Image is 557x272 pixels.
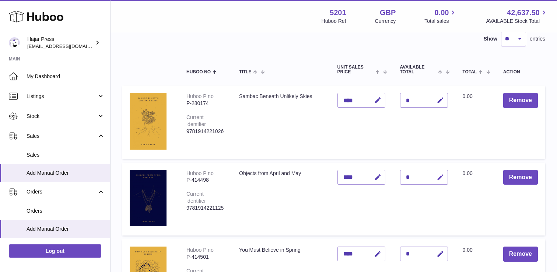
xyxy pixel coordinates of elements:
span: AVAILABLE Total [400,65,437,74]
span: Huboo no [186,70,211,74]
a: 42,637.50 AVAILABLE Stock Total [486,8,548,25]
span: Sales [27,151,105,158]
div: Hajar Press [27,36,94,50]
span: entries [530,35,545,42]
div: P-280174 [186,100,224,107]
div: Currency [375,18,396,25]
label: Show [484,35,497,42]
span: 42,637.50 [507,8,540,18]
span: Total sales [424,18,457,25]
td: Objects from April and May [232,163,330,236]
button: Remove [503,247,538,262]
img: editorial@hajarpress.com [9,37,20,48]
span: My Dashboard [27,73,105,80]
div: Huboo P no [186,170,214,176]
span: 0.00 [463,170,473,176]
span: Orders [27,188,97,195]
div: Huboo P no [186,247,214,253]
span: Total [463,70,477,74]
div: Huboo P no [186,93,214,99]
div: Current identifier [186,114,206,127]
span: Stock [27,113,97,120]
strong: 5201 [330,8,346,18]
span: Listings [27,93,97,100]
span: 0.00 [435,8,449,18]
div: 9781914221125 [186,205,224,212]
div: Huboo Ref [322,18,346,25]
span: Add Manual Order [27,170,105,177]
img: Objects from April and May [130,170,167,227]
div: P-414501 [186,254,224,261]
span: Add Manual Order [27,226,105,233]
span: [EMAIL_ADDRESS][DOMAIN_NAME] [27,43,108,49]
span: 0.00 [463,247,473,253]
a: 0.00 Total sales [424,8,457,25]
a: Log out [9,244,101,258]
button: Remove [503,170,538,185]
div: Current identifier [186,191,206,204]
img: Sambac Beneath Unlikely Skies [130,93,167,150]
strong: GBP [380,8,396,18]
span: Sales [27,133,97,140]
div: Action [503,70,538,74]
span: Orders [27,208,105,215]
span: Title [239,70,251,74]
span: Unit Sales Price [337,65,374,74]
span: 0.00 [463,93,473,99]
button: Remove [503,93,538,108]
span: AVAILABLE Stock Total [486,18,548,25]
td: Sambac Beneath Unlikely Skies [232,86,330,158]
div: P-414498 [186,177,224,184]
div: 9781914221026 [186,128,224,135]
